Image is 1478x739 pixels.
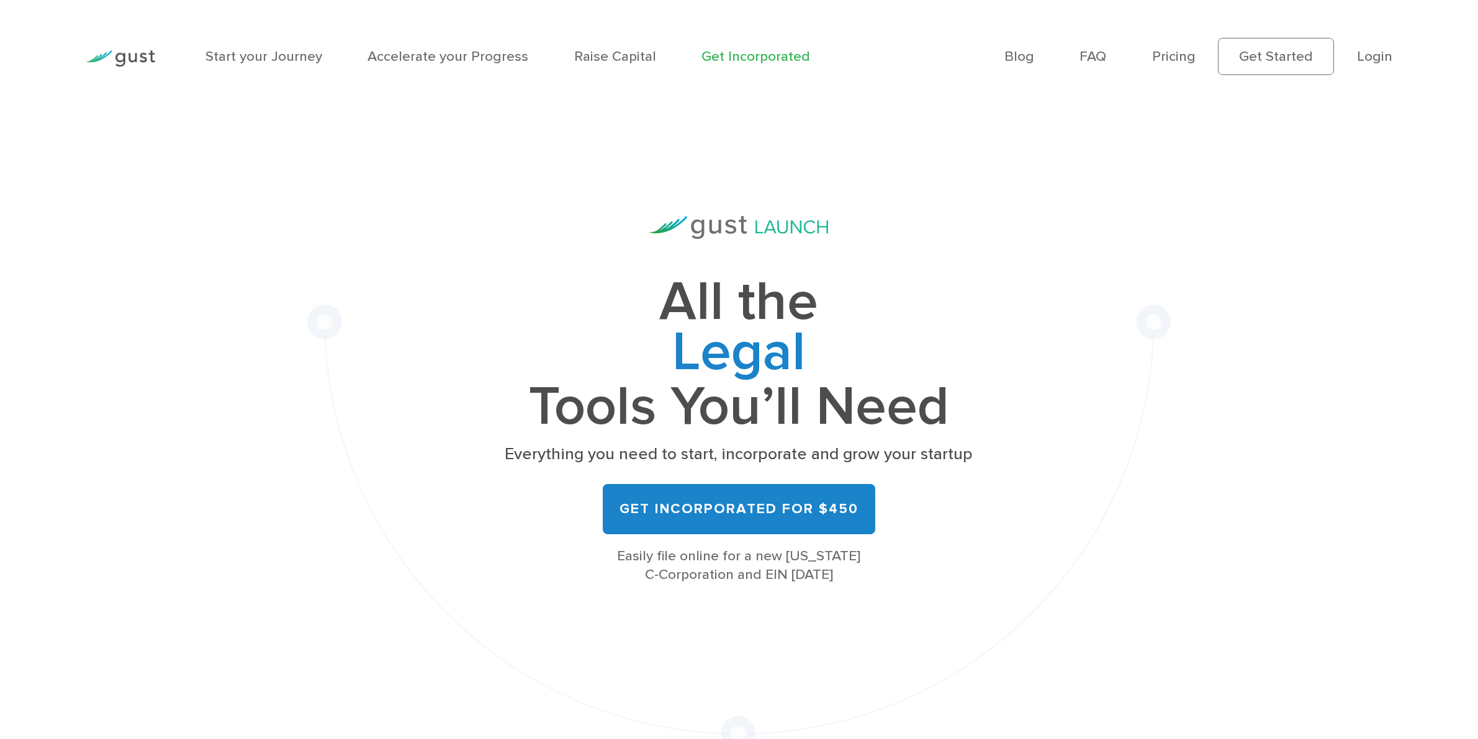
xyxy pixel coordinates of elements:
img: Gust Launch Logo [649,216,828,239]
a: Get Started [1218,38,1334,75]
a: Blog [1004,48,1034,65]
div: Easily file online for a new [US_STATE] C-Corporation and EIN [DATE] [503,547,975,584]
a: FAQ [1079,48,1106,65]
a: Accelerate your Progress [367,48,528,65]
span: Legal [503,327,975,382]
a: Get Incorporated for $450 [603,484,875,534]
a: Raise Capital [574,48,656,65]
a: Start your Journey [205,48,322,65]
h1: All the Tools You’ll Need [503,277,975,432]
p: Everything you need to start, incorporate and grow your startup [503,443,975,465]
a: Get Incorporated [701,48,810,65]
a: Pricing [1152,48,1196,65]
a: Login [1357,48,1392,65]
img: Gust Logo [86,50,155,67]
